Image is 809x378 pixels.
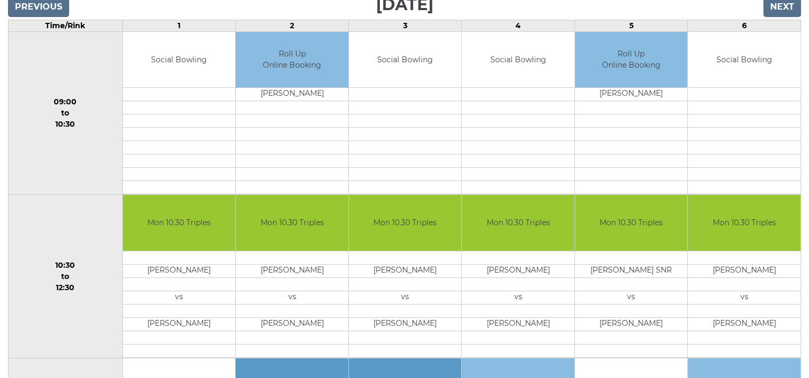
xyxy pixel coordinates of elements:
td: 6 [688,20,801,31]
td: [PERSON_NAME] [236,88,348,101]
td: 4 [462,20,575,31]
td: 2 [236,20,349,31]
td: vs [462,291,574,304]
td: Time/Rink [9,20,123,31]
td: vs [236,291,348,304]
td: Mon 10.30 Triples [462,195,574,251]
td: 10:30 to 12:30 [9,195,123,358]
td: Social Bowling [123,32,236,88]
td: Social Bowling [688,32,800,88]
td: [PERSON_NAME] SNR [575,264,688,277]
td: [PERSON_NAME] [123,264,236,277]
td: [PERSON_NAME] [123,317,236,331]
td: Mon 10.30 Triples [688,195,800,251]
td: Social Bowling [462,32,574,88]
td: [PERSON_NAME] [462,264,574,277]
td: Roll Up Online Booking [236,32,348,88]
td: Social Bowling [349,32,462,88]
td: vs [688,291,800,304]
td: Mon 10.30 Triples [575,195,688,251]
td: [PERSON_NAME] [236,264,348,277]
td: vs [349,291,462,304]
td: [PERSON_NAME] [349,264,462,277]
td: [PERSON_NAME] [349,317,462,331]
td: vs [123,291,236,304]
td: 09:00 to 10:30 [9,31,123,195]
td: 5 [574,20,688,31]
td: vs [575,291,688,304]
td: [PERSON_NAME] [688,264,800,277]
td: [PERSON_NAME] [462,317,574,331]
td: [PERSON_NAME] [575,88,688,101]
td: Mon 10.30 Triples [123,195,236,251]
td: [PERSON_NAME] [236,317,348,331]
td: 3 [348,20,462,31]
td: Mon 10.30 Triples [349,195,462,251]
td: Roll Up Online Booking [575,32,688,88]
td: 1 [122,20,236,31]
td: [PERSON_NAME] [688,317,800,331]
td: Mon 10.30 Triples [236,195,348,251]
td: [PERSON_NAME] [575,317,688,331]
